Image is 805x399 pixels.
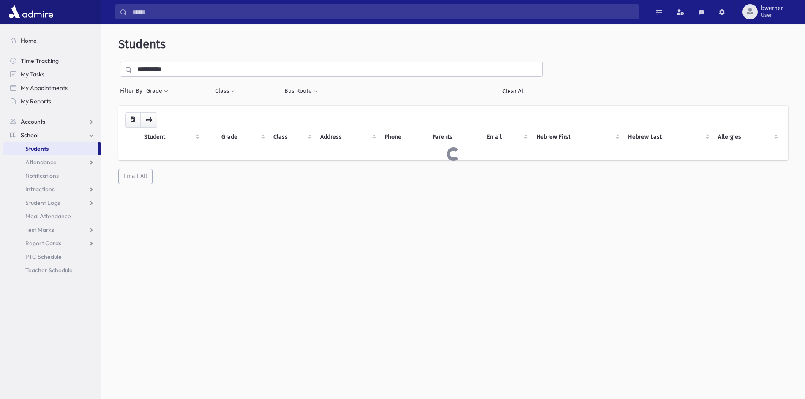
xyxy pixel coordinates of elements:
[25,158,57,166] span: Attendance
[3,236,101,250] a: Report Cards
[216,128,268,147] th: Grade
[21,131,38,139] span: School
[3,54,101,68] a: Time Tracking
[3,95,101,108] a: My Reports
[3,34,101,47] a: Home
[139,128,203,147] th: Student
[379,128,427,147] th: Phone
[118,169,153,184] button: Email All
[125,112,141,128] button: CSV
[3,196,101,209] a: Student Logs
[25,239,61,247] span: Report Cards
[3,250,101,263] a: PTC Schedule
[761,5,783,12] span: bwerner
[531,128,622,147] th: Hebrew First
[25,199,60,206] span: Student Logs
[3,263,101,277] a: Teacher Schedule
[25,212,71,220] span: Meal Attendance
[21,84,68,92] span: My Appointments
[3,209,101,223] a: Meal Attendance
[25,253,62,261] span: PTC Schedule
[146,84,169,99] button: Grade
[120,87,146,95] span: Filter By
[25,172,59,179] span: Notifications
[3,68,101,81] a: My Tasks
[21,57,59,65] span: Time Tracking
[25,185,55,193] span: Infractions
[140,112,157,128] button: Print
[3,81,101,95] a: My Appointments
[268,128,316,147] th: Class
[215,84,236,99] button: Class
[25,226,54,233] span: Test Marks
[7,3,55,20] img: AdmirePro
[761,12,783,19] span: User
[482,128,531,147] th: Email
[315,128,379,147] th: Address
[484,84,543,99] a: Clear All
[3,142,98,155] a: Students
[3,169,101,182] a: Notifications
[25,266,73,274] span: Teacher Schedule
[21,118,45,125] span: Accounts
[284,84,318,99] button: Bus Route
[21,98,51,105] span: My Reports
[623,128,713,147] th: Hebrew Last
[3,128,101,142] a: School
[713,128,781,147] th: Allergies
[3,155,101,169] a: Attendance
[3,182,101,196] a: Infractions
[21,37,37,44] span: Home
[127,4,639,19] input: Search
[21,71,44,78] span: My Tasks
[427,128,482,147] th: Parents
[25,145,49,152] span: Students
[3,223,101,236] a: Test Marks
[3,115,101,128] a: Accounts
[118,37,166,51] span: Students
